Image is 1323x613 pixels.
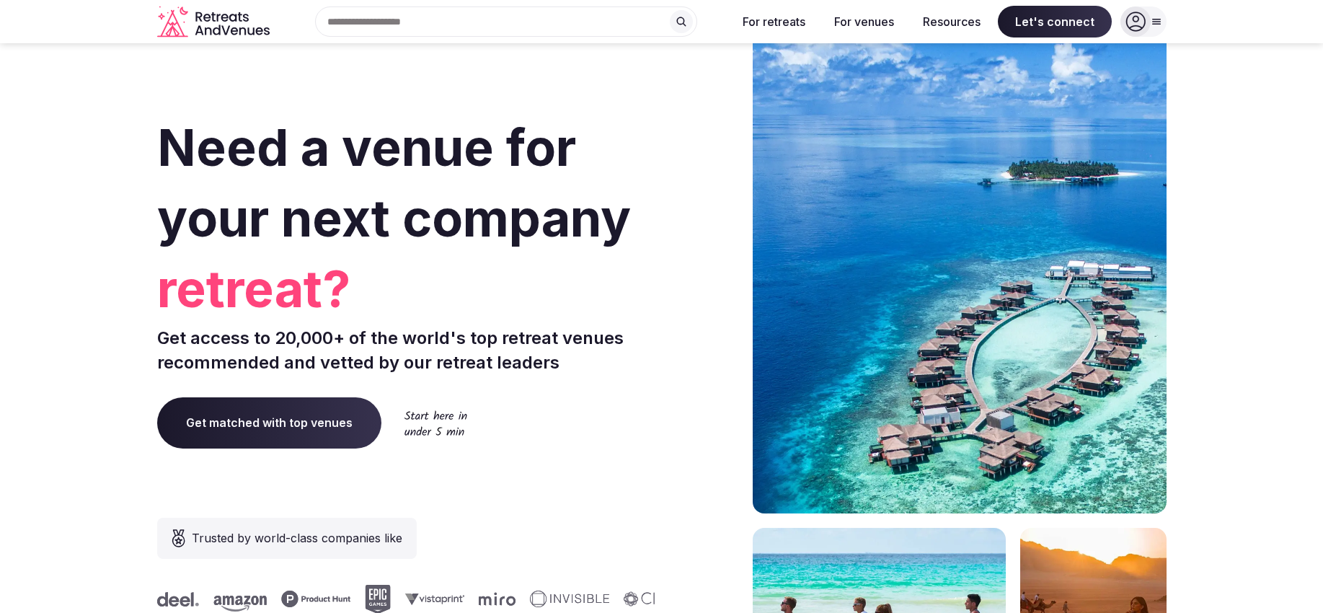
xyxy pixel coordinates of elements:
[530,591,609,608] svg: Invisible company logo
[404,410,467,436] img: Start here in under 5 min
[157,254,656,325] span: retreat?
[157,6,273,38] svg: Retreats and Venues company logo
[823,6,906,38] button: For venues
[157,592,199,607] svg: Deel company logo
[911,6,992,38] button: Resources
[157,6,273,38] a: Visit the homepage
[192,529,402,547] span: Trusted by world-class companies like
[731,6,817,38] button: For retreats
[998,6,1112,38] span: Let's connect
[405,593,464,605] svg: Vistaprint company logo
[157,397,381,448] a: Get matched with top venues
[479,592,516,606] svg: Miro company logo
[157,117,631,249] span: Need a venue for your next company
[157,326,656,374] p: Get access to 20,000+ of the world's top retreat venues recommended and vetted by our retreat lea...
